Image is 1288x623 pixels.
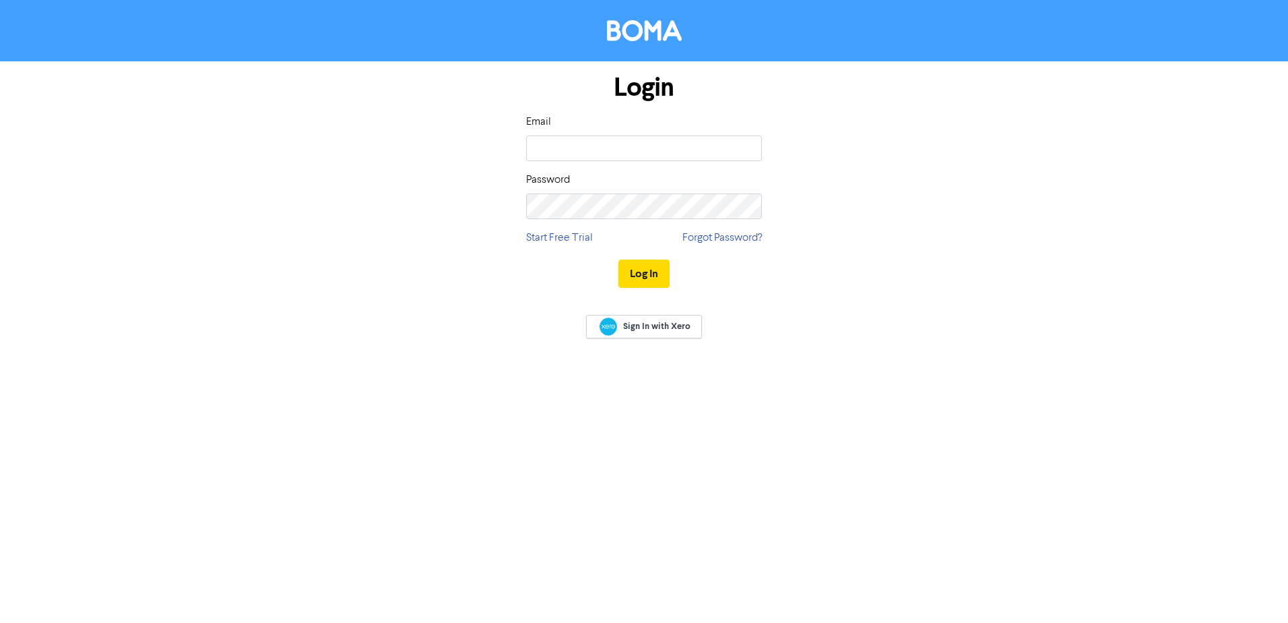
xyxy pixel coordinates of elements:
[526,230,593,246] a: Start Free Trial
[586,315,702,338] a: Sign In with Xero
[623,320,690,332] span: Sign In with Xero
[526,172,570,188] label: Password
[600,318,617,336] img: Xero logo
[618,260,670,288] button: Log In
[526,72,762,103] h1: Login
[682,230,762,246] a: Forgot Password?
[607,20,682,41] img: BOMA Logo
[526,114,551,130] label: Email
